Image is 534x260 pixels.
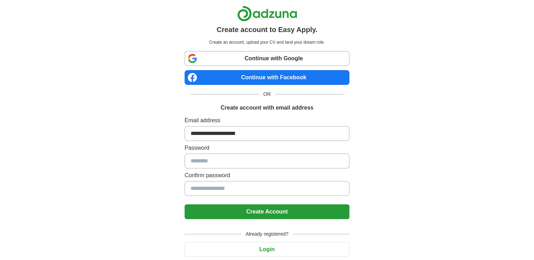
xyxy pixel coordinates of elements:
a: Login [185,246,349,252]
h1: Create account to Easy Apply. [217,24,318,35]
label: Confirm password [185,171,349,180]
span: OR [259,91,275,98]
h1: Create account with email address [221,104,313,112]
span: Already registered? [241,230,293,238]
a: Continue with Google [185,51,349,66]
label: Email address [185,116,349,125]
p: Create an account, upload your CV and land your dream role. [186,39,348,45]
a: Continue with Facebook [185,70,349,85]
label: Password [185,144,349,152]
button: Create Account [185,204,349,219]
button: Login [185,242,349,257]
img: Adzuna logo [237,6,297,21]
